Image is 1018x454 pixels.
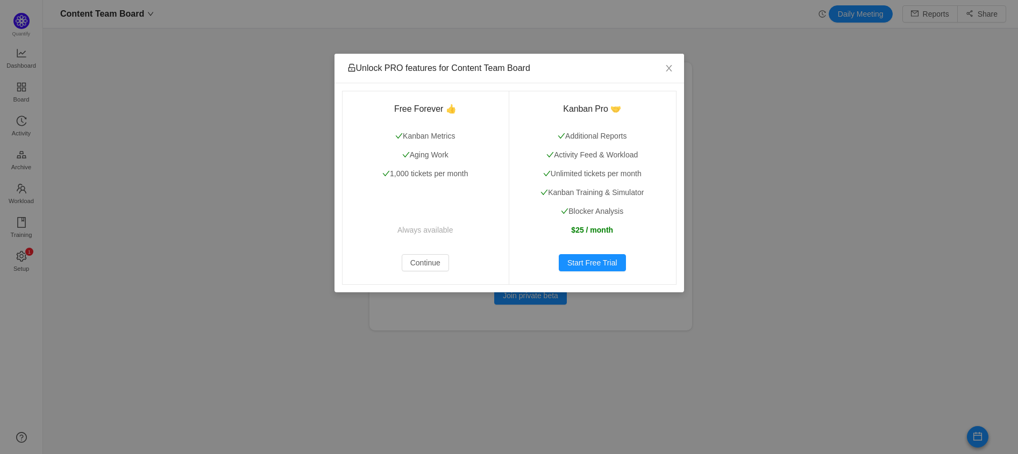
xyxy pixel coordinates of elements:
[355,131,496,142] p: Kanban Metrics
[546,151,554,158] i: icon: check
[558,132,565,140] i: icon: check
[559,254,626,271] button: Start Free Trial
[402,254,449,271] button: Continue
[540,189,548,196] i: icon: check
[402,151,410,158] i: icon: check
[665,64,673,73] i: icon: close
[355,104,496,114] h3: Free Forever 👍
[522,104,663,114] h3: Kanban Pro 🤝
[355,149,496,161] p: Aging Work
[395,132,403,140] i: icon: check
[561,207,568,215] i: icon: check
[355,225,496,236] p: Always available
[543,170,551,177] i: icon: check
[522,131,663,142] p: Additional Reports
[347,63,356,72] i: icon: unlock
[522,168,663,179] p: Unlimited tickets per month
[654,54,684,84] button: Close
[571,226,613,234] strong: $25 / month
[382,170,390,177] i: icon: check
[522,187,663,198] p: Kanban Training & Simulator
[522,149,663,161] p: Activity Feed & Workload
[522,206,663,217] p: Blocker Analysis
[347,63,530,73] span: Unlock PRO features for Content Team Board
[382,169,468,178] span: 1,000 tickets per month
